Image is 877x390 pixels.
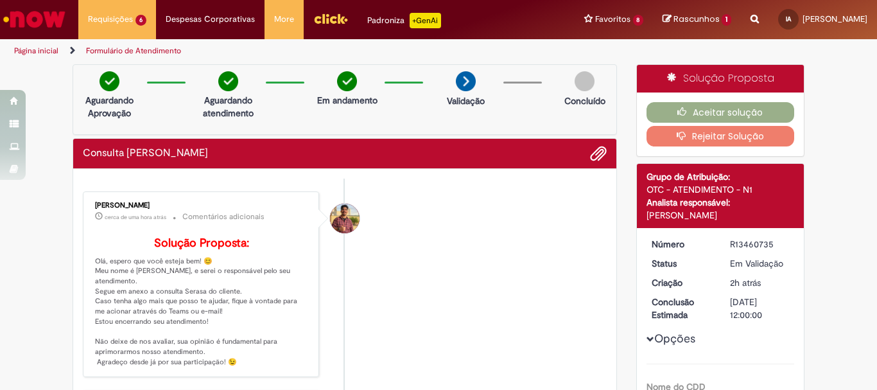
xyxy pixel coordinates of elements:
p: Aguardando atendimento [197,94,259,120]
small: Comentários adicionais [182,211,265,222]
div: 29/08/2025 08:26:02 [730,276,790,289]
span: Favoritos [595,13,630,26]
a: Página inicial [14,46,58,56]
p: +GenAi [410,13,441,28]
dt: Número [642,238,721,251]
span: 1 [722,14,731,26]
img: check-circle-green.png [218,71,238,91]
img: check-circle-green.png [337,71,357,91]
span: Rascunhos [673,13,720,25]
span: IA [786,15,791,23]
span: 8 [633,15,644,26]
div: Vitor Jeremias Da Silva [330,204,360,233]
div: OTC - ATENDIMENTO - N1 [647,183,795,196]
div: [DATE] 12:00:00 [730,296,790,321]
b: Solução Proposta: [154,236,249,251]
div: [PERSON_NAME] [95,202,309,209]
span: Requisições [88,13,133,26]
span: [PERSON_NAME] [803,13,867,24]
button: Rejeitar Solução [647,126,795,146]
ul: Trilhas de página [10,39,575,63]
img: check-circle-green.png [100,71,119,91]
span: Despesas Corporativas [166,13,255,26]
div: Grupo de Atribuição: [647,170,795,183]
h2: Consulta Serasa Histórico de tíquete [83,148,208,159]
dt: Criação [642,276,721,289]
dt: Conclusão Estimada [642,296,721,321]
div: Analista responsável: [647,196,795,209]
span: 2h atrás [730,277,761,288]
div: Padroniza [367,13,441,28]
img: arrow-next.png [456,71,476,91]
time: 29/08/2025 08:26:02 [730,277,761,288]
div: R13460735 [730,238,790,251]
p: Concluído [564,94,605,107]
img: img-circle-grey.png [575,71,595,91]
dt: Status [642,257,721,270]
span: cerca de uma hora atrás [105,213,166,221]
p: Olá, espero que você esteja bem! 😊 Meu nome é [PERSON_NAME], e serei o responsável pelo seu atend... [95,237,309,368]
div: [PERSON_NAME] [647,209,795,222]
a: Formulário de Atendimento [86,46,181,56]
p: Validação [447,94,485,107]
time: 29/08/2025 09:04:09 [105,213,166,221]
a: Rascunhos [663,13,731,26]
p: Aguardando Aprovação [78,94,141,120]
img: ServiceNow [1,6,67,32]
div: Em Validação [730,257,790,270]
img: click_logo_yellow_360x200.png [313,9,348,28]
span: 6 [135,15,146,26]
button: Aceitar solução [647,102,795,123]
div: Solução Proposta [637,65,804,93]
button: Adicionar anexos [590,145,607,162]
span: More [274,13,294,26]
p: Em andamento [317,94,378,107]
